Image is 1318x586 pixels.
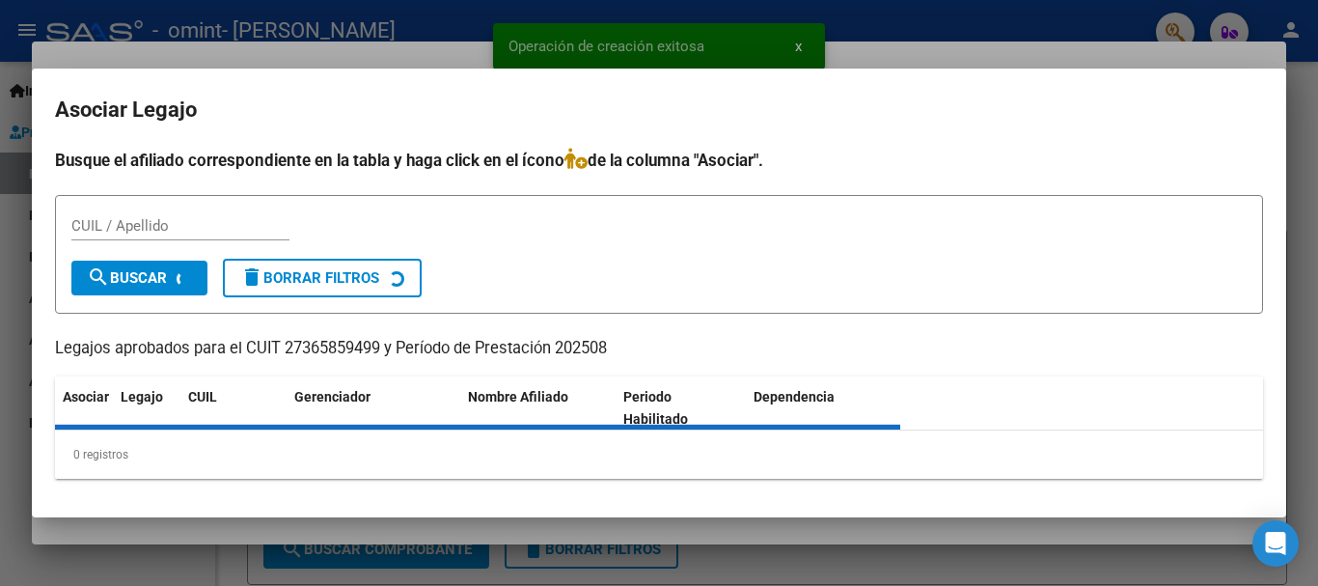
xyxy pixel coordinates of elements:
span: Dependencia [754,389,835,405]
mat-icon: search [87,265,110,289]
datatable-header-cell: CUIL [180,377,287,440]
h2: Asociar Legajo [55,92,1263,128]
span: Gerenciador [294,389,371,405]
span: Asociar [63,389,109,405]
span: Buscar [87,269,167,287]
h4: Busque el afiliado correspondiente en la tabla y haga click en el ícono de la columna "Asociar". [55,148,1263,173]
datatable-header-cell: Gerenciador [287,377,460,440]
datatable-header-cell: Asociar [55,377,113,440]
button: Borrar Filtros [223,259,422,297]
datatable-header-cell: Periodo Habilitado [616,377,746,440]
button: Buscar [71,261,207,295]
span: Nombre Afiliado [468,389,568,405]
span: CUIL [188,389,217,405]
datatable-header-cell: Nombre Afiliado [460,377,616,440]
p: Legajos aprobados para el CUIT 27365859499 y Período de Prestación 202508 [55,337,1263,361]
mat-icon: delete [240,265,263,289]
div: Open Intercom Messenger [1252,520,1299,567]
datatable-header-cell: Legajo [113,377,180,440]
span: Legajo [121,389,163,405]
div: 0 registros [55,431,1263,479]
datatable-header-cell: Dependencia [746,377,901,440]
span: Borrar Filtros [240,269,379,287]
span: Periodo Habilitado [623,389,688,427]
